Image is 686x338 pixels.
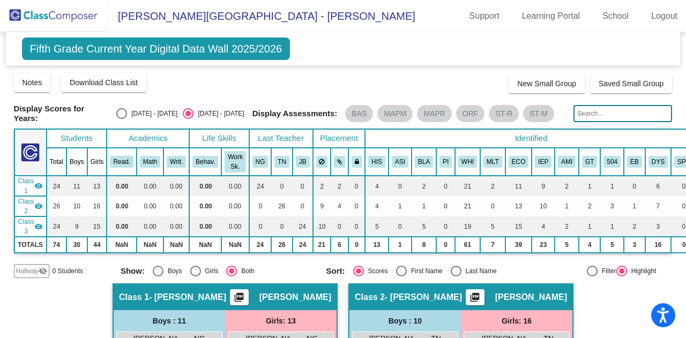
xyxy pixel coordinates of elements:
mat-icon: visibility_off [39,267,47,275]
th: Asian [389,148,412,176]
button: HIS [368,156,385,168]
td: 2 [555,176,579,196]
td: 0.00 [107,196,137,216]
mat-icon: visibility [34,222,43,231]
td: 0 [389,216,412,237]
td: 0.00 [163,216,189,237]
td: 19 [455,216,480,237]
td: 26 [271,196,293,216]
mat-chip: ST-R [489,105,519,122]
button: TN [274,156,289,168]
button: ECO [509,156,529,168]
th: American Indian [555,148,579,176]
span: [PERSON_NAME][GEOGRAPHIC_DATA] - [PERSON_NAME] [107,7,415,25]
button: Print Students Details [230,289,249,305]
span: 0 Students [53,266,83,276]
td: 0 [348,216,366,237]
a: Support [461,7,508,25]
td: 0 [271,216,293,237]
td: 0 [348,176,366,196]
mat-icon: picture_as_pdf [468,292,481,307]
td: NaN [163,237,189,253]
td: 16 [87,196,107,216]
button: Notes [14,73,51,92]
td: 3 [624,237,645,253]
td: 1 [389,196,412,216]
button: Writ. [167,156,186,168]
td: NaN [107,237,137,253]
th: Academics [107,129,189,148]
span: Show: [121,266,145,276]
button: NG [252,156,269,168]
td: 1 [579,216,600,237]
td: 24 [293,216,313,237]
td: 1 [555,196,579,216]
td: 13 [365,237,389,253]
td: 15 [505,216,532,237]
td: 0 [293,176,313,196]
td: 3 [600,196,624,216]
div: Boys : 10 [349,310,461,332]
th: Keep with students [331,148,348,176]
td: 4 [579,237,600,253]
td: 16 [645,237,671,253]
td: 1 [600,176,624,196]
span: Class 2 [355,292,385,303]
button: EB [627,156,642,168]
th: Boys [66,148,87,176]
button: WHI [458,156,477,168]
span: [PERSON_NAME] [259,292,331,303]
td: 0.00 [163,196,189,216]
th: Keep away students [313,148,331,176]
td: 26 [47,196,66,216]
div: Scores [364,266,388,276]
td: 0.00 [189,216,221,237]
th: Gifted and Talented [579,148,600,176]
td: 8 [412,237,436,253]
td: 5 [555,237,579,253]
div: Girls [201,266,219,276]
td: 2 [331,176,348,196]
td: Nicole Gibson - Gibson [14,176,47,196]
button: GT [582,156,597,168]
span: Notes [23,78,42,87]
td: 0.00 [221,216,249,237]
td: 0.00 [137,196,163,216]
td: NaN [137,237,163,253]
button: JB [296,156,310,168]
td: 9 [313,196,331,216]
td: 1 [579,176,600,196]
span: Fifth Grade Current Year Digital Data Wall 2025/2026 [22,37,290,60]
td: 5 [600,237,624,253]
td: 6 [645,176,671,196]
td: 0 [436,176,455,196]
td: 1 [624,196,645,216]
th: Pacific Islander [436,148,455,176]
td: 5 [365,216,389,237]
td: 0 [348,196,366,216]
td: 9 [66,216,87,237]
td: 0 [436,216,455,237]
th: Multi-Racial [480,148,505,176]
td: 4 [532,216,555,237]
button: DYS [648,156,668,168]
td: 1 [389,237,412,253]
td: 0.00 [137,176,163,196]
td: 0.00 [221,176,249,196]
span: - [PERSON_NAME] [149,292,226,303]
th: Emergent Bilingual [624,148,645,176]
th: Treena Neff [271,148,293,176]
span: - [PERSON_NAME] [385,292,462,303]
span: Display Assessments: [252,109,338,118]
td: NaN [221,237,249,253]
button: Math [140,156,160,168]
td: 5 [412,216,436,237]
mat-radio-group: Select an option [121,266,318,276]
span: Class 2 [18,197,34,216]
td: 39 [505,237,532,253]
td: 4 [365,196,389,216]
td: 4 [331,196,348,216]
button: ASI [392,156,408,168]
button: BLA [415,156,433,168]
th: Girls [87,148,107,176]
